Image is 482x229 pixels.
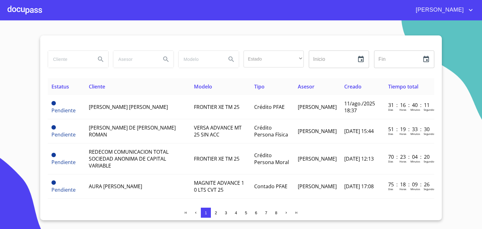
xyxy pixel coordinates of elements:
button: 7 [261,208,271,218]
span: REDECOM COMUNICACION TOTAL SOCIEDAD ANONIMA DE CAPITAL VARIABLE [89,148,169,169]
span: 11/ago./2025 18:37 [344,100,375,114]
p: 31 : 16 : 40 : 11 [388,102,431,109]
span: Creado [344,83,361,90]
button: 5 [241,208,251,218]
span: Pendiente [51,107,76,114]
p: Segundos [424,187,435,191]
input: search [113,51,156,68]
button: Search [158,52,174,67]
span: Pendiente [51,125,56,130]
p: Dias [388,132,393,136]
span: 5 [245,210,247,215]
span: 4 [235,210,237,215]
span: Crédito Persona Moral [254,152,289,166]
button: account of current user [411,5,474,15]
p: Dias [388,160,393,163]
span: [PERSON_NAME] DE [PERSON_NAME] ROMAN [89,124,176,138]
span: [PERSON_NAME] [PERSON_NAME] [89,104,168,110]
p: 75 : 18 : 09 : 26 [388,181,431,188]
span: Tipo [254,83,265,90]
span: Estatus [51,83,69,90]
p: Horas [399,187,406,191]
span: FRONTIER XE TM 25 [194,104,239,110]
span: Cliente [89,83,105,90]
span: Pendiente [51,159,76,166]
p: Minutos [410,132,420,136]
span: 6 [255,210,257,215]
p: Dias [388,108,393,111]
span: MAGNITE ADVANCE 1 0 LTS CVT 25 [194,179,244,193]
input: search [48,51,91,68]
button: Search [93,52,108,67]
span: Pendiente [51,101,56,105]
p: Horas [399,132,406,136]
span: Modelo [194,83,212,90]
p: Horas [399,160,406,163]
span: VERSA ADVANCE MT 25 SIN ACC [194,124,242,138]
button: 4 [231,208,241,218]
span: 8 [275,210,277,215]
span: 2 [215,210,217,215]
p: Minutos [410,108,420,111]
span: [DATE] 15:44 [344,128,374,135]
p: Dias [388,187,393,191]
button: 6 [251,208,261,218]
span: 3 [225,210,227,215]
span: Pendiente [51,186,76,193]
p: 70 : 23 : 04 : 20 [388,153,431,160]
div: ​ [244,51,304,67]
span: Pendiente [51,153,56,157]
p: Minutos [410,160,420,163]
span: 7 [265,210,267,215]
span: 1 [205,210,207,215]
span: Pendiente [51,131,76,138]
span: Crédito PFAE [254,104,285,110]
span: [PERSON_NAME] [298,155,337,162]
p: Segundos [424,132,435,136]
span: Tiempo total [388,83,418,90]
span: [PERSON_NAME] [298,104,337,110]
input: search [179,51,221,68]
p: Horas [399,108,406,111]
span: [DATE] 17:08 [344,183,374,190]
span: Crédito Persona Física [254,124,288,138]
span: Contado PFAE [254,183,287,190]
p: Segundos [424,160,435,163]
p: Segundos [424,108,435,111]
button: 3 [221,208,231,218]
span: [PERSON_NAME] [411,5,467,15]
span: [PERSON_NAME] [298,128,337,135]
p: Minutos [410,187,420,191]
span: [PERSON_NAME] [298,183,337,190]
span: AURA [PERSON_NAME] [89,183,142,190]
button: Search [224,52,239,67]
span: [DATE] 12:13 [344,155,374,162]
p: 51 : 19 : 33 : 30 [388,126,431,133]
span: Asesor [298,83,314,90]
button: 8 [271,208,281,218]
span: FRONTIER XE TM 25 [194,155,239,162]
button: 1 [201,208,211,218]
span: Pendiente [51,180,56,185]
button: 2 [211,208,221,218]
